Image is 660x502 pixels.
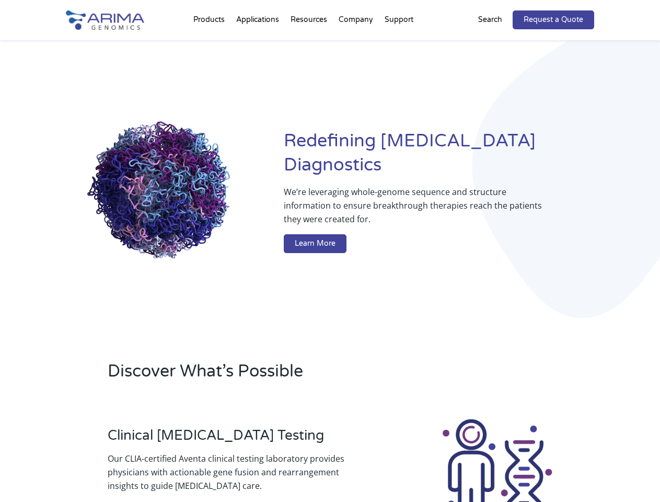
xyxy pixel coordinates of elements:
[66,10,144,30] img: Arima-Genomics-logo
[284,234,346,253] a: Learn More
[478,13,502,27] p: Search
[284,129,594,185] h1: Redefining [MEDICAL_DATA] Diagnostics
[284,185,552,234] p: We’re leveraging whole-genome sequence and structure information to ensure breakthrough therapies...
[108,360,455,391] h2: Discover What’s Possible
[608,452,660,502] iframe: Chat Widget
[108,452,371,493] p: Our CLIA-certified Aventa clinical testing laboratory provides physicians with actionable gene fu...
[513,10,594,29] a: Request a Quote
[108,427,371,452] h3: Clinical [MEDICAL_DATA] Testing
